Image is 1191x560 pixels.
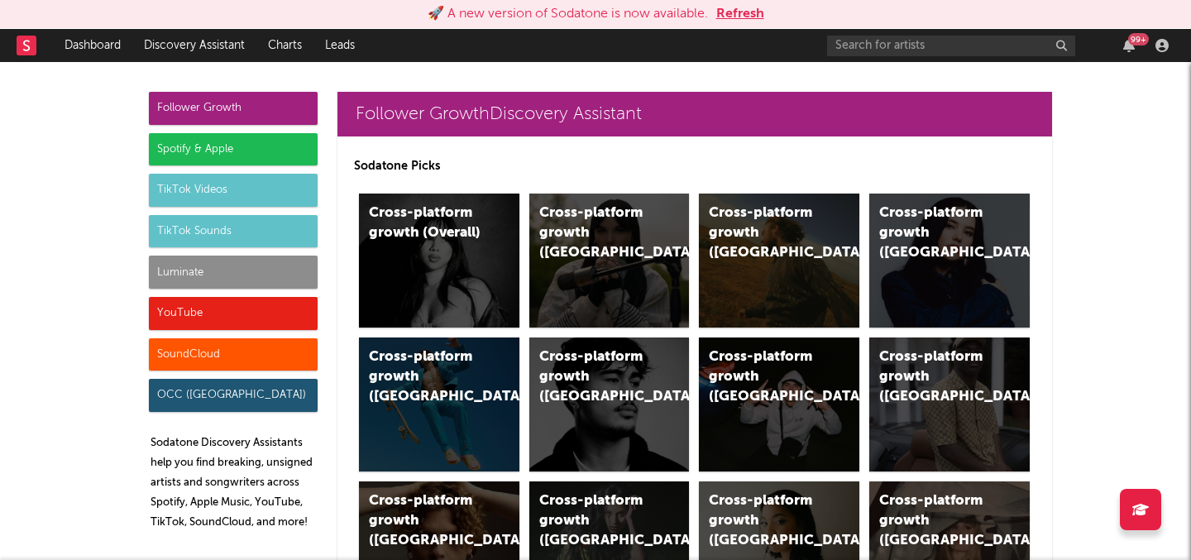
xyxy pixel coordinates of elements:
[354,156,1036,176] p: Sodatone Picks
[709,203,821,263] div: Cross-platform growth ([GEOGRAPHIC_DATA])
[149,92,318,125] div: Follower Growth
[359,337,519,471] a: Cross-platform growth ([GEOGRAPHIC_DATA])
[529,194,690,328] a: Cross-platform growth ([GEOGRAPHIC_DATA])
[869,194,1030,328] a: Cross-platform growth ([GEOGRAPHIC_DATA])
[149,256,318,289] div: Luminate
[256,29,313,62] a: Charts
[313,29,366,62] a: Leads
[539,491,652,551] div: Cross-platform growth ([GEOGRAPHIC_DATA])
[879,203,992,263] div: Cross-platform growth ([GEOGRAPHIC_DATA])
[699,337,859,471] a: Cross-platform growth ([GEOGRAPHIC_DATA]/GSA)
[369,203,481,243] div: Cross-platform growth (Overall)
[337,92,1052,136] a: Follower GrowthDiscovery Assistant
[132,29,256,62] a: Discovery Assistant
[428,4,708,24] div: 🚀 A new version of Sodatone is now available.
[149,133,318,166] div: Spotify & Apple
[709,491,821,551] div: Cross-platform growth ([GEOGRAPHIC_DATA])
[369,491,481,551] div: Cross-platform growth ([GEOGRAPHIC_DATA])
[869,337,1030,471] a: Cross-platform growth ([GEOGRAPHIC_DATA])
[1123,39,1135,52] button: 99+
[539,203,652,263] div: Cross-platform growth ([GEOGRAPHIC_DATA])
[151,433,318,533] p: Sodatone Discovery Assistants help you find breaking, unsigned artists and songwriters across Spo...
[699,194,859,328] a: Cross-platform growth ([GEOGRAPHIC_DATA])
[529,337,690,471] a: Cross-platform growth ([GEOGRAPHIC_DATA])
[827,36,1075,56] input: Search for artists
[53,29,132,62] a: Dashboard
[369,347,481,407] div: Cross-platform growth ([GEOGRAPHIC_DATA])
[149,297,318,330] div: YouTube
[149,174,318,207] div: TikTok Videos
[709,347,821,407] div: Cross-platform growth ([GEOGRAPHIC_DATA]/GSA)
[879,491,992,551] div: Cross-platform growth ([GEOGRAPHIC_DATA])
[149,379,318,412] div: OCC ([GEOGRAPHIC_DATA])
[149,338,318,371] div: SoundCloud
[149,215,318,248] div: TikTok Sounds
[879,347,992,407] div: Cross-platform growth ([GEOGRAPHIC_DATA])
[539,347,652,407] div: Cross-platform growth ([GEOGRAPHIC_DATA])
[1128,33,1149,45] div: 99 +
[359,194,519,328] a: Cross-platform growth (Overall)
[716,4,764,24] button: Refresh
